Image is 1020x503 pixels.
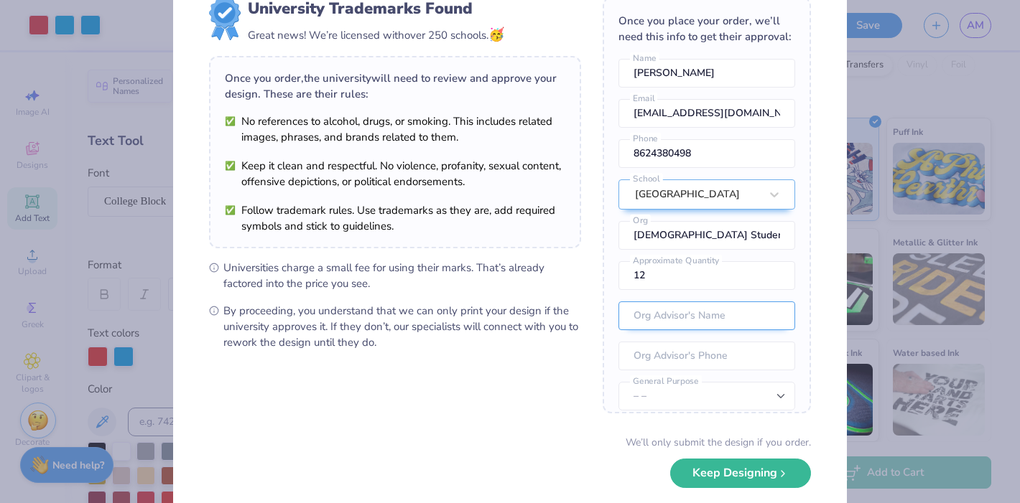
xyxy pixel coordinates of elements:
[618,99,795,128] input: Email
[488,26,504,43] span: 🥳
[225,113,565,145] li: No references to alcohol, drugs, or smoking. This includes related images, phrases, and brands re...
[618,139,795,168] input: Phone
[618,59,795,88] input: Name
[225,70,565,102] div: Once you order, the university will need to review and approve your design. These are their rules:
[618,261,795,290] input: Approximate Quantity
[618,301,795,330] input: Org Advisor's Name
[225,158,565,189] li: Keep it clean and respectful. No violence, profanity, sexual content, offensive depictions, or po...
[223,303,581,350] span: By proceeding, you understand that we can only print your design if the university approves it. I...
[225,202,565,234] li: Follow trademark rules. Use trademarks as they are, add required symbols and stick to guidelines.
[618,221,795,250] input: Org
[248,25,504,44] div: Great news! We’re licensed with over 250 schools.
[618,342,795,370] input: Org Advisor's Phone
[670,459,811,488] button: Keep Designing
[223,260,581,291] span: Universities charge a small fee for using their marks. That’s already factored into the price you...
[618,13,795,44] div: Once you place your order, we’ll need this info to get their approval:
[626,435,811,450] div: We’ll only submit the design if you order.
